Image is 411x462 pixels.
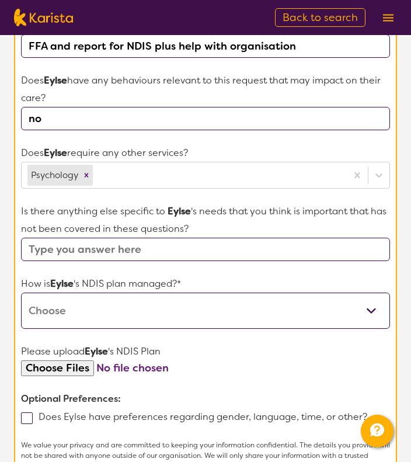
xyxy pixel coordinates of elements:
label: Does Eylse have preferences regarding gender, language, time, or other? [21,411,375,423]
input: Type you answer here [21,238,390,261]
p: Does have any behaviours relevant to this request that may impact on their care? [21,72,390,107]
strong: Eylse [44,74,67,86]
p: How is 's NDIS plan managed?* [21,275,390,293]
input: Type you answer here [21,34,390,58]
strong: Eylse [85,345,108,357]
a: Back to search [275,8,365,27]
img: Karista logo [14,9,73,26]
span: Back to search [283,11,358,25]
input: Please briefly explain [21,107,390,130]
strong: Eylse [44,147,67,159]
img: menu [383,14,393,22]
div: Psychology [27,165,80,186]
strong: Eylse [168,205,191,217]
p: Is there anything else specific to 's needs that you think is important that has not been covered... [21,203,390,238]
p: Please upload 's NDIS Plan [21,343,390,360]
div: Remove Psychology [80,165,93,186]
button: Channel Menu [361,415,393,447]
p: Does require any other services? [21,144,390,162]
strong: Eylse [50,277,74,290]
b: Optional Preferences: [21,392,121,405]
